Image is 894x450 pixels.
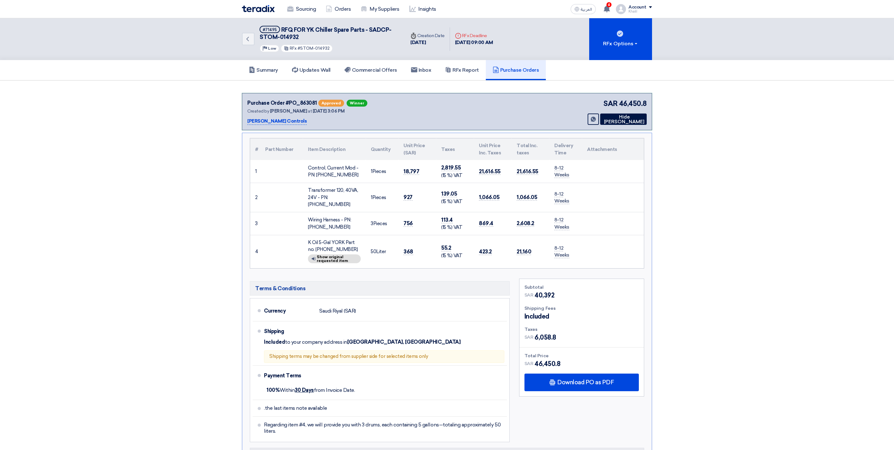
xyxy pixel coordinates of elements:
span: 50 [371,249,376,254]
th: Quantity [366,138,398,160]
span: 8-12 Weeks [554,217,569,230]
span: SAR [524,292,534,298]
td: 1 [250,160,260,183]
td: 3 [250,212,260,235]
div: [DATE] 09:00 AM [455,39,493,46]
td: Pieces [366,160,398,183]
a: Insights [404,2,441,16]
span: 756 [403,220,413,227]
th: Unit Price (SAR) [398,138,436,160]
div: Shipping Fees [524,305,639,312]
span: 927 [403,194,413,201]
h5: Inbox [411,67,431,73]
div: Payment Terms [264,368,499,383]
td: Pieces [366,183,398,212]
span: 113.4 [441,217,453,223]
span: Download PO as PDF [557,380,614,385]
div: (15 %) VAT [441,252,469,259]
a: Orders [321,2,356,16]
span: 8-12 Weeks [554,245,569,258]
div: (15 %) VAT [441,198,469,205]
a: Sourcing [282,2,321,16]
div: Control, Current Mod - PN: [PHONE_NUMBER] [308,164,361,179]
a: Inbox [404,60,438,80]
span: 55.2 [441,245,451,251]
td: Pieces [366,212,398,235]
span: RFQ FOR YK Chiller Spare Parts - SADCP- STOM-014932 [260,26,392,41]
h5: RFx Report [445,67,479,73]
span: to your company address in [285,339,347,345]
th: Item Description [303,138,366,160]
span: 3 [371,221,373,226]
th: Part Number [260,138,303,160]
div: K Oil 5-Gal YORK Part no. [PHONE_NUMBER] [308,239,361,253]
span: 8-12 Weeks [554,191,569,204]
span: .the last items note available [264,405,327,411]
div: #71495 [263,28,277,32]
span: 21,616.55 [479,168,501,175]
span: 2,608.2 [517,220,534,227]
div: Wiring Harness - PN: [PHONE_NUMBER] [308,216,361,231]
span: 46,450.8 [535,359,560,369]
td: Liter [366,235,398,268]
img: Teradix logo [242,5,275,12]
span: 46,450.8 [619,98,647,109]
span: 6,058.8 [535,333,556,342]
span: 8-12 Weeks [554,165,569,178]
button: Hide [PERSON_NAME] [600,114,647,125]
div: Currency [264,303,314,319]
span: 21,160 [517,248,531,255]
a: RFx Report [438,60,485,80]
span: 1 [371,169,372,174]
span: Included [524,312,549,321]
th: Attachments [582,138,644,160]
div: [DATE] [410,39,445,46]
span: #STOM-014932 [298,46,330,51]
span: Included [264,339,285,345]
div: Khalil [628,10,652,13]
span: Approved [318,100,344,107]
span: 40,392 [535,291,554,300]
h5: RFQ FOR YK Chiller Spare Parts - SADCP- STOM-014932 [260,26,398,41]
span: 18,797 [403,168,419,175]
div: Subtotal [524,284,639,291]
div: Saudi Riyal (SAR) [319,305,356,317]
span: [GEOGRAPHIC_DATA], [GEOGRAPHIC_DATA] [347,339,461,345]
th: Unit Price Inc. Taxes [474,138,512,160]
th: Delivery Time [549,138,582,160]
span: 2,819.55 [441,164,461,171]
div: Transformer 120, 40VA, 24V - PN: [PHONE_NUMBER] [308,187,361,208]
div: (15 %) VAT [441,172,469,179]
div: RFx Deadline [455,32,493,39]
h5: Updates Wall [292,67,331,73]
div: Account [628,5,646,10]
th: Taxes [436,138,474,160]
span: 423.2 [479,248,492,255]
img: profile_test.png [616,4,626,14]
div: Creation Date [410,32,445,39]
span: Within from Invoice Date. [266,387,355,393]
span: at [308,108,312,114]
h5: Terms & Conditions [250,281,510,296]
span: 1 [371,195,372,200]
span: 368 [403,248,413,255]
span: Winner [347,100,367,107]
span: 1,066.05 [517,194,537,201]
span: العربية [581,7,592,12]
span: [DATE] 3:06 PM [313,108,345,114]
span: Regarding item #4, we will provide you with 3 drums, each containing 5 gallons—totaling approxima... [264,422,504,434]
a: Updates Wall [285,60,337,80]
div: Shipping terms may be changed from supplier side for selected items only [264,350,504,363]
th: # [250,138,260,160]
span: RFx [290,46,297,51]
span: 1,066.05 [479,194,499,201]
span: [PERSON_NAME] [270,108,307,114]
span: 869.4 [479,220,493,227]
th: Total Inc. taxes [512,138,549,160]
span: 21,616.55 [517,168,538,175]
a: Commercial Offers [337,60,404,80]
div: Purchase Order #PO_863081 [247,99,317,107]
strong: 100% [266,387,280,393]
span: 6 [606,2,612,7]
span: Low [268,46,276,51]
